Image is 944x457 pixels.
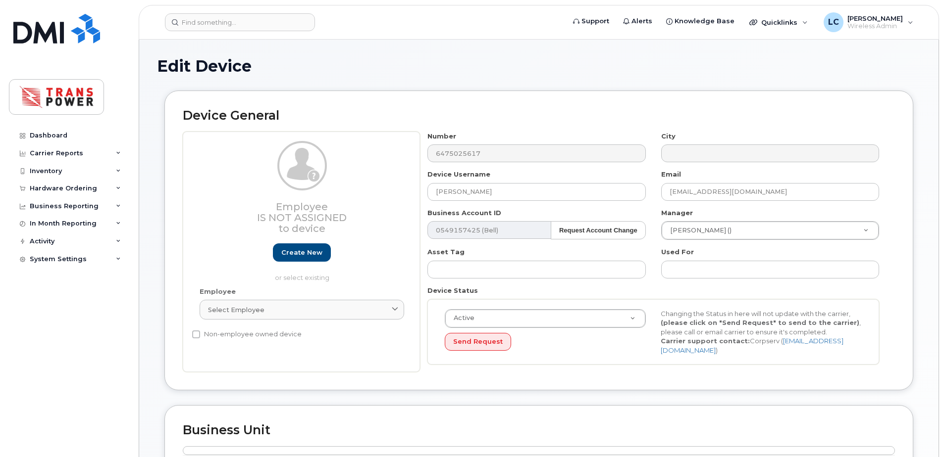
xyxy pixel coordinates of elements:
label: Number [427,132,456,141]
a: [EMAIL_ADDRESS][DOMAIN_NAME] [661,337,843,354]
h3: Employee [200,201,404,234]
button: Send Request [445,333,511,351]
span: Select employee [208,305,264,315]
span: to device [278,223,325,234]
a: Select employee [200,300,404,320]
a: Create new [273,243,331,262]
span: Active [448,314,474,322]
label: Employee [200,287,236,296]
label: Non-employee owned device [192,328,302,340]
label: Device Username [427,170,490,179]
strong: Carrier support contact: [661,337,750,345]
strong: (please click on "Send Request" to send to the carrier) [661,319,859,326]
strong: Request Account Change [559,227,637,234]
label: Device Status [427,286,478,295]
h2: Business Unit [183,423,895,437]
button: Request Account Change [551,221,646,239]
a: Active [445,310,645,327]
h1: Edit Device [157,57,921,75]
label: Manager [661,208,693,218]
label: Used For [661,247,694,257]
span: Is not assigned [257,212,347,224]
span: [PERSON_NAME] () [664,226,732,235]
label: Asset Tag [427,247,465,257]
a: [PERSON_NAME] () [662,222,879,239]
label: City [661,132,676,141]
label: Business Account ID [427,208,501,218]
h2: Device General [183,109,895,123]
div: Changing the Status in here will not update with the carrier, , please call or email carrier to e... [653,309,869,355]
input: Non-employee owned device [192,330,200,338]
label: Email [661,170,681,179]
p: or select existing [200,273,404,282]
